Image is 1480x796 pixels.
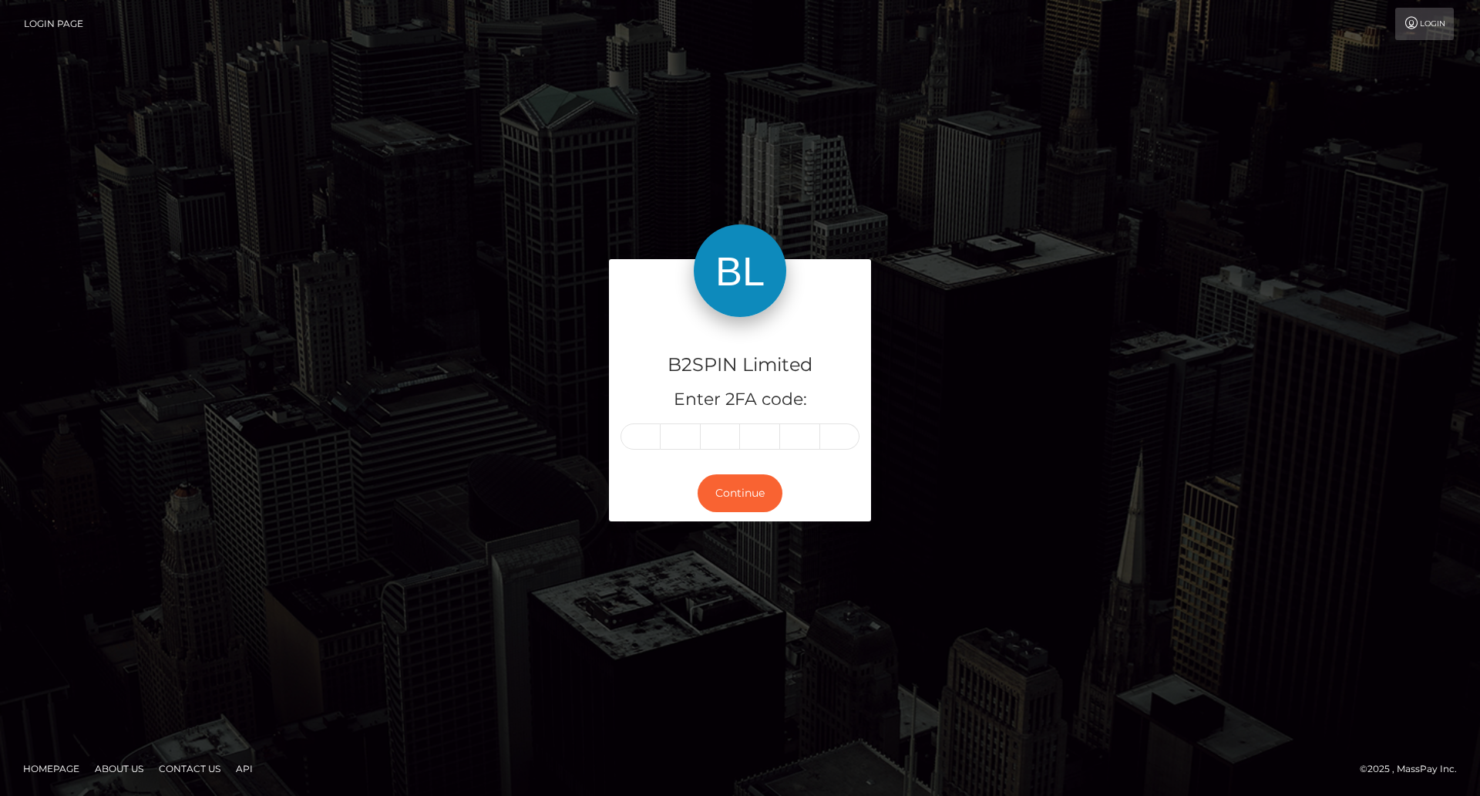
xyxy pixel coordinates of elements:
[621,388,859,412] h5: Enter 2FA code:
[17,757,86,781] a: Homepage
[621,352,859,379] h4: B2SPIN Limited
[230,757,259,781] a: API
[24,8,83,40] a: Login Page
[1395,8,1454,40] a: Login
[1360,761,1468,777] div: © 2025 , MassPay Inc.
[153,757,227,781] a: Contact Us
[89,757,150,781] a: About Us
[694,224,786,317] img: B2SPIN Limited
[698,474,782,512] button: Continue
